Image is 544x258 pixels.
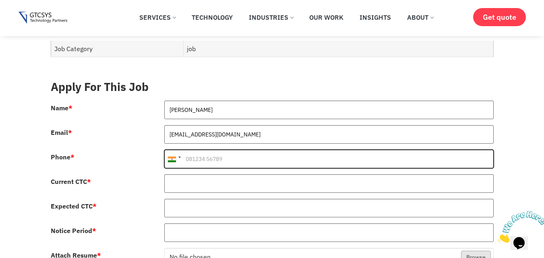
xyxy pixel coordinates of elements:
[473,8,526,26] a: Get quote
[354,8,397,26] a: Insights
[483,13,516,21] span: Get quote
[184,41,493,57] td: job
[164,150,494,168] input: 081234 56789
[303,8,350,26] a: Our Work
[51,41,184,57] td: Job Category
[494,208,544,246] iframe: chat widget
[51,178,91,185] label: Current CTC
[165,150,183,168] div: India (भारत): +91
[243,8,299,26] a: Industries
[133,8,182,26] a: Services
[19,12,67,24] img: Gtcsys logo
[51,129,72,136] label: Email
[3,3,53,35] img: Chat attention grabber
[186,8,239,26] a: Technology
[51,203,97,209] label: Expected CTC
[401,8,439,26] a: About
[51,154,74,160] label: Phone
[51,105,72,111] label: Name
[51,80,494,94] h3: Apply For This Job
[51,227,96,234] label: Notice Period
